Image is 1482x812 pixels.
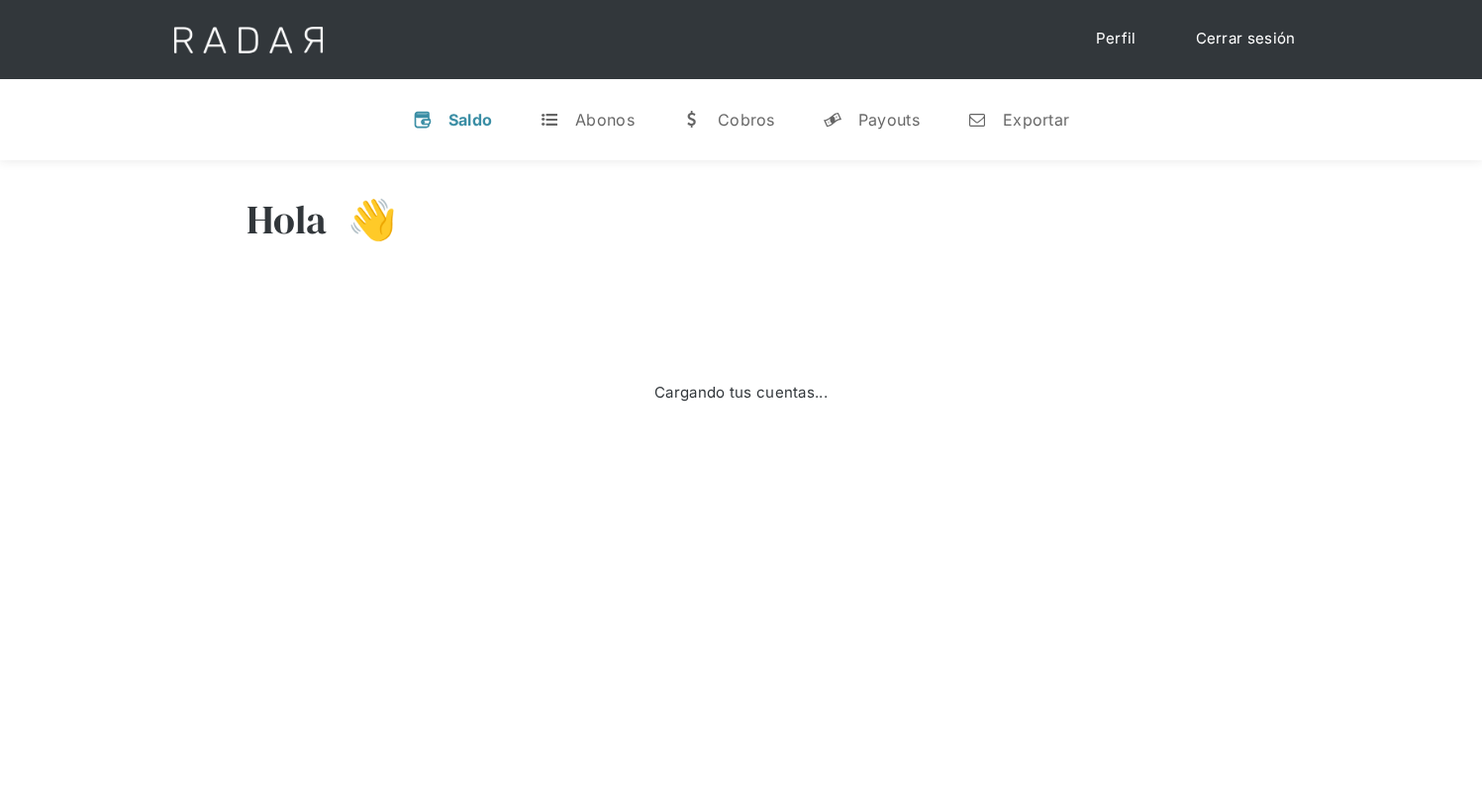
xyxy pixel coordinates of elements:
[448,110,493,130] div: Saldo
[1003,110,1069,130] div: Exportar
[718,110,775,130] div: Cobros
[247,195,328,244] h3: Hola
[328,195,397,244] h3: 👋
[540,110,559,130] div: t
[654,382,828,405] div: Cargando tus cuentas...
[682,110,702,130] div: w
[967,110,987,130] div: n
[858,110,920,130] div: Payouts
[823,110,842,130] div: y
[413,110,433,130] div: v
[575,110,635,130] div: Abonos
[1076,20,1156,58] a: Perfil
[1176,20,1316,58] a: Cerrar sesión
